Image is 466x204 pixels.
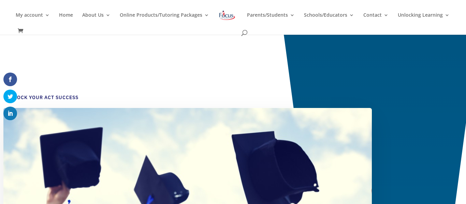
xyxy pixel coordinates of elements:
a: About Us [82,13,111,29]
a: Parents/Students [247,13,295,29]
h4: Unlock Your ACT Success [7,94,362,105]
a: Schools/Educators [304,13,354,29]
a: Contact [363,13,389,29]
img: Focus on Learning [218,9,236,21]
a: Online Products/Tutoring Packages [120,13,209,29]
a: Home [59,13,73,29]
a: My account [16,13,50,29]
a: Unlocking Learning [398,13,450,29]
